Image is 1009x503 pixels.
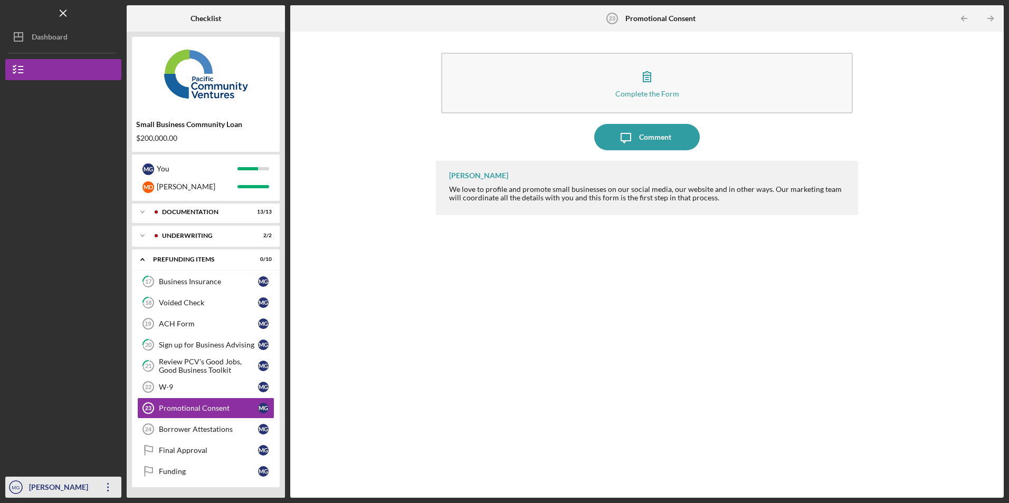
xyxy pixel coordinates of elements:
tspan: 23 [145,405,151,411]
div: M G [258,297,269,308]
div: Comment [639,124,671,150]
button: Comment [594,124,700,150]
a: 18Voided CheckMG [137,292,274,313]
b: Promotional Consent [625,14,696,23]
a: 24Borrower AttestationsMG [137,419,274,440]
div: 0 / 10 [253,256,272,263]
div: Sign up for Business Advising [159,341,258,349]
div: M G [142,163,154,175]
div: M G [258,382,269,392]
a: 17Business InsuranceMG [137,271,274,292]
div: M G [258,445,269,456]
div: [PERSON_NAME] [157,178,237,196]
tspan: 17 [145,278,152,285]
div: Borrower Attestations [159,425,258,433]
div: Dashboard [32,26,68,50]
div: M D [142,181,154,193]
div: Review PCV's Good Jobs, Good Business Toolkit [159,357,258,374]
div: Funding [159,467,258,476]
text: MG [12,485,20,490]
div: Small Business Community Loan [136,120,275,129]
tspan: 19 [145,321,151,327]
div: M G [258,276,269,287]
a: FundingMG [137,461,274,482]
div: [PERSON_NAME] [26,477,95,500]
b: Checklist [191,14,221,23]
button: Dashboard [5,26,121,47]
img: Product logo [132,42,280,105]
tspan: 18 [145,299,151,306]
div: 13 / 13 [253,209,272,215]
div: Business Insurance [159,277,258,286]
div: M G [258,340,269,350]
a: Final ApprovalMG [137,440,274,461]
a: 22W-9MG [137,376,274,398]
button: MG[PERSON_NAME] [5,477,121,498]
div: M G [258,318,269,329]
div: Voided Check [159,298,258,307]
tspan: 22 [145,384,151,390]
tspan: 20 [145,342,152,349]
div: We love to profile and promote small businesses on our social media, our website and in other way... [449,185,847,202]
div: You [157,160,237,178]
div: M G [258,361,269,371]
div: M G [258,403,269,413]
div: W-9 [159,383,258,391]
div: Complete the Form [615,90,679,98]
tspan: 23 [608,15,615,22]
div: Documentation [162,209,245,215]
a: 23Promotional ConsentMG [137,398,274,419]
div: Prefunding Items [153,256,245,263]
tspan: 24 [145,426,152,432]
div: 2 / 2 [253,233,272,239]
div: Underwriting [162,233,245,239]
tspan: 21 [145,363,151,370]
div: [PERSON_NAME] [449,171,508,180]
div: Promotional Consent [159,404,258,412]
button: Complete the Form [441,53,852,113]
div: ACH Form [159,320,258,328]
a: 19ACH FormMG [137,313,274,334]
div: $200,000.00 [136,134,275,142]
div: Final Approval [159,446,258,454]
div: M G [258,424,269,434]
a: 21Review PCV's Good Jobs, Good Business ToolkitMG [137,355,274,376]
a: 20Sign up for Business AdvisingMG [137,334,274,355]
div: M G [258,466,269,477]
